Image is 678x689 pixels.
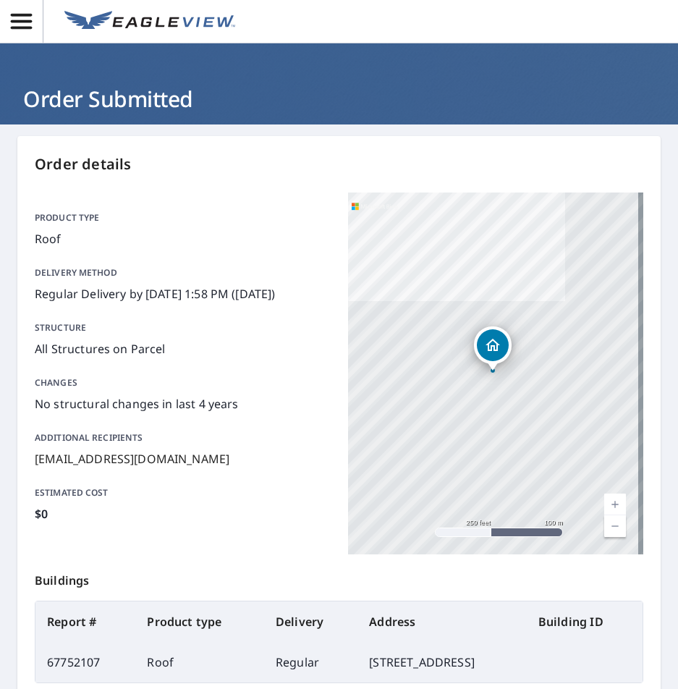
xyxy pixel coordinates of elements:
[35,266,331,279] p: Delivery method
[604,515,626,537] a: Current Level 17, Zoom Out
[35,450,331,468] p: [EMAIL_ADDRESS][DOMAIN_NAME]
[35,486,331,499] p: Estimated cost
[35,211,331,224] p: Product type
[56,2,244,41] a: EV Logo
[357,601,527,642] th: Address
[17,84,661,114] h1: Order Submitted
[527,601,643,642] th: Building ID
[35,505,331,523] p: $0
[35,376,331,389] p: Changes
[35,554,643,601] p: Buildings
[35,431,331,444] p: Additional recipients
[35,153,643,175] p: Order details
[604,494,626,515] a: Current Level 17, Zoom In
[264,601,357,642] th: Delivery
[264,642,357,682] td: Regular
[135,642,263,682] td: Roof
[35,601,135,642] th: Report #
[35,395,331,413] p: No structural changes in last 4 years
[135,601,263,642] th: Product type
[35,285,331,303] p: Regular Delivery by [DATE] 1:58 PM ([DATE])
[35,340,331,358] p: All Structures on Parcel
[35,230,331,248] p: Roof
[35,642,135,682] td: 67752107
[357,642,527,682] td: [STREET_ADDRESS]
[35,321,331,334] p: Structure
[474,326,512,371] div: Dropped pin, building 1, Residential property, 6 Sweetwater Ct Savannah, GA 31419
[64,11,235,33] img: EV Logo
